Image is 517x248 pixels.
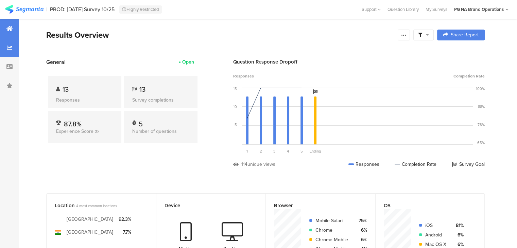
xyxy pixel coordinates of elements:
span: 87.8% [64,119,82,129]
span: 13 [139,84,145,94]
span: 3 [273,148,275,154]
div: 5 [235,122,237,127]
div: PG NA Brand Operations [454,6,504,13]
span: 13 [63,84,69,94]
div: Open [182,58,194,66]
div: 6% [355,236,367,243]
div: Responses [56,96,113,104]
div: [GEOGRAPHIC_DATA] [67,229,113,236]
a: My Surveys [422,6,451,13]
span: Share Report [451,33,479,37]
div: 88% [478,104,485,109]
div: 114 [241,161,247,168]
div: Completion Rate [395,161,436,168]
span: Responses [233,73,254,79]
div: Results Overview [46,29,394,41]
div: Question Response Dropoff [233,58,485,66]
span: Number of questions [132,128,177,135]
img: segmanta logo [5,5,44,14]
div: Ending [308,148,322,154]
span: 1 [246,148,248,154]
div: | [46,5,47,13]
div: Chrome Mobile [315,236,350,243]
div: 6% [452,231,464,238]
div: Chrome [315,227,350,234]
span: 4 [287,148,289,154]
div: 76% [478,122,485,127]
span: Completion Rate [453,73,485,79]
div: unique views [247,161,275,168]
span: General [46,58,66,66]
div: Mac OS X [425,241,446,248]
div: 6% [355,227,367,234]
div: Mobile Safari [315,217,350,224]
span: Experience Score [56,128,93,135]
i: Survey Goal [313,89,317,94]
div: iOS [425,222,446,229]
span: 5 [300,148,303,154]
div: 10 [233,104,237,109]
div: 6% [452,241,464,248]
div: Device [165,202,246,209]
span: 4 most common locations [76,203,117,209]
div: 92.3% [119,216,131,223]
div: Survey Goal [452,161,485,168]
div: 65% [477,140,485,145]
div: Location [55,202,137,209]
div: 15 [233,86,237,91]
div: Browser [274,202,356,209]
div: Support [362,4,381,15]
div: [GEOGRAPHIC_DATA] [67,216,113,223]
div: 5 [139,119,143,126]
a: Question Library [384,6,422,13]
div: Survey completions [132,96,189,104]
div: Highly Restricted [119,5,162,14]
div: PROD: [DATE] Survey 10/25 [50,6,115,13]
div: 81% [452,222,464,229]
div: Android [425,231,446,238]
span: 2 [260,148,262,154]
div: OS [384,202,465,209]
div: 75% [355,217,367,224]
div: Responses [348,161,379,168]
div: 7.7% [119,229,131,236]
div: 100% [476,86,485,91]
